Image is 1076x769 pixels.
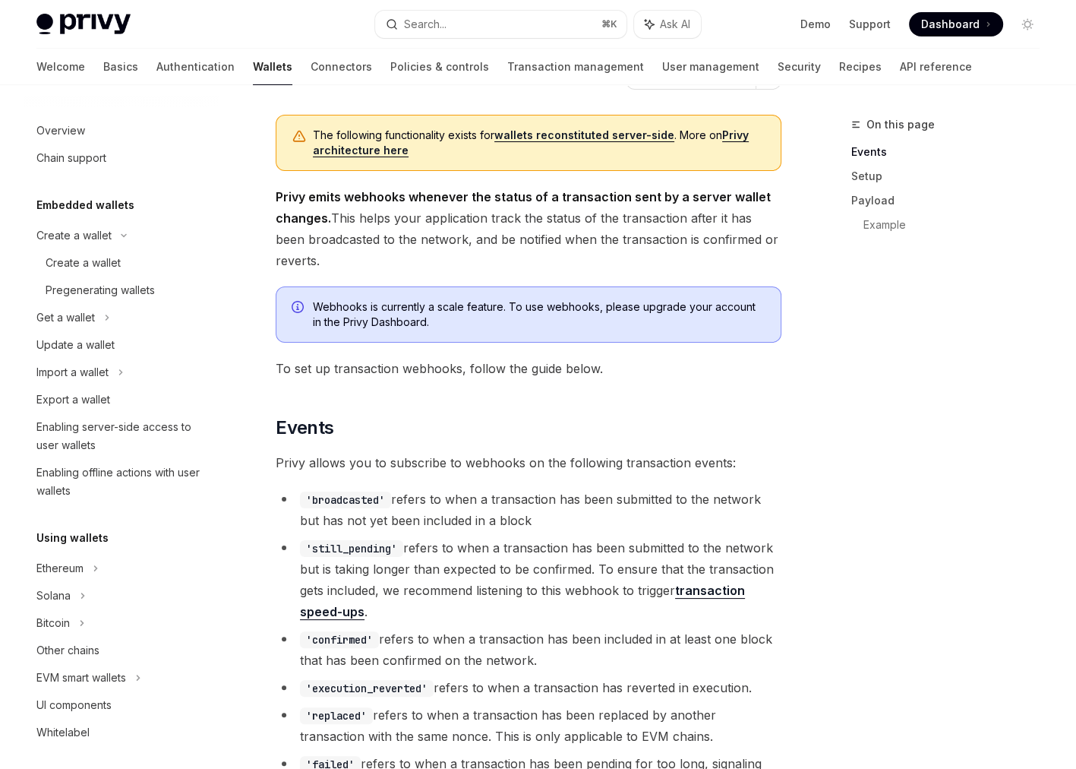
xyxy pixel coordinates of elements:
li: refers to when a transaction has been submitted to the network but is taking longer than expected... [276,537,781,622]
code: 'execution_reverted' [300,680,434,697]
a: wallets reconstituted server-side [494,128,674,142]
div: Solana [36,587,71,605]
a: Basics [103,49,138,85]
div: Ethereum [36,559,84,578]
a: Demo [800,17,831,32]
img: light logo [36,14,131,35]
span: Ask AI [660,17,690,32]
a: User management [662,49,759,85]
div: Get a wallet [36,309,95,327]
div: Overview [36,122,85,140]
a: UI components [24,691,219,719]
a: Setup [851,164,1052,188]
div: Bitcoin [36,614,70,632]
a: Create a wallet [24,249,219,277]
a: Enabling server-side access to user wallets [24,413,219,459]
span: Privy allows you to subscribe to webhooks on the following transaction events: [276,452,781,473]
li: refers to when a transaction has been included in at least one block that has been confirmed on t... [276,628,781,671]
div: Search... [404,15,446,33]
a: Other chains [24,637,219,664]
a: Connectors [311,49,372,85]
a: Update a wallet [24,331,219,359]
a: Security [778,49,821,85]
a: Policies & controls [390,49,489,85]
svg: Info [292,301,307,316]
div: Other chains [36,641,99,660]
a: API reference [900,49,972,85]
div: Export a wallet [36,391,110,409]
span: Dashboard [921,17,980,32]
span: The following functionality exists for . More on [313,128,765,158]
h5: Using wallets [36,529,109,547]
a: Enabling offline actions with user wallets [24,459,219,505]
svg: Warning [292,129,307,144]
div: Enabling offline actions with user wallets [36,464,210,500]
li: refers to when a transaction has reverted in execution. [276,677,781,698]
li: refers to when a transaction has been replaced by another transaction with the same nonce. This i... [276,704,781,747]
div: Create a wallet [46,254,121,272]
code: 'confirmed' [300,631,379,648]
a: Whitelabel [24,719,219,746]
li: refers to when a transaction has been submitted to the network but has not yet been included in a... [276,489,781,531]
a: Dashboard [909,12,1003,36]
span: On this page [866,116,935,134]
div: UI components [36,696,112,714]
div: Whitelabel [36,723,90,742]
a: Chain support [24,144,219,172]
div: Chain support [36,149,106,167]
code: 'replaced' [300,707,373,724]
div: Update a wallet [36,336,115,354]
span: Events [276,416,333,440]
a: Welcome [36,49,85,85]
button: Ask AI [634,11,701,38]
a: Support [849,17,891,32]
a: Overview [24,117,219,144]
span: Webhooks is currently a scale feature. To use webhooks, please upgrade your account in the Privy ... [313,299,765,330]
h5: Embedded wallets [36,196,134,214]
a: Authentication [156,49,235,85]
div: EVM smart wallets [36,669,126,687]
button: Toggle dark mode [1015,12,1040,36]
span: ⌘ K [601,18,617,30]
div: Pregenerating wallets [46,281,155,299]
a: Example [863,213,1052,237]
div: Enabling server-side access to user wallets [36,418,210,454]
span: To set up transaction webhooks, follow the guide below. [276,358,781,379]
span: This helps your application track the status of the transaction after it has been broadcasted to ... [276,186,781,271]
a: Payload [851,188,1052,213]
code: 'still_pending' [300,540,403,557]
a: Export a wallet [24,386,219,413]
a: Events [851,140,1052,164]
strong: Privy emits webhooks whenever the status of a transaction sent by a server wallet changes. [276,189,771,226]
a: Pregenerating wallets [24,277,219,304]
code: 'broadcasted' [300,492,391,508]
div: Create a wallet [36,226,112,245]
div: Import a wallet [36,363,109,381]
a: Transaction management [507,49,644,85]
button: Search...⌘K [375,11,627,38]
a: Wallets [253,49,292,85]
a: Recipes [839,49,882,85]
